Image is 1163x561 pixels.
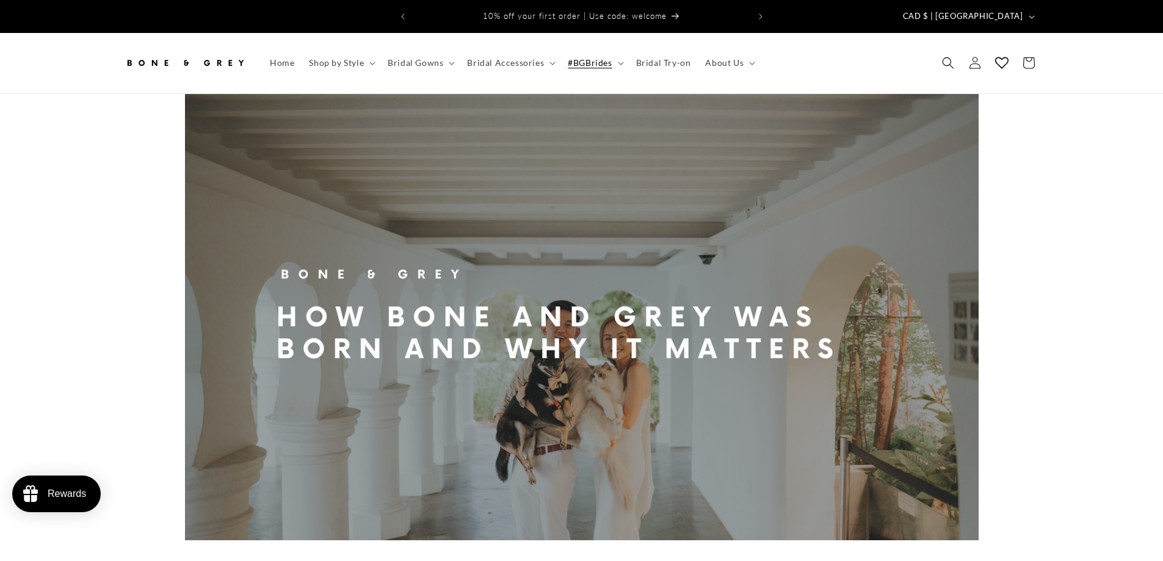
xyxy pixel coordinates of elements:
summary: About Us [698,50,760,76]
a: Bone and Grey Bridal [119,45,250,81]
button: Previous announcement [389,5,416,28]
span: Bridal Gowns [388,57,443,68]
span: Bridal Accessories [467,57,544,68]
button: Next announcement [747,5,774,28]
span: 10% off your first order | Use code: welcome [483,11,667,21]
button: CAD $ | [GEOGRAPHIC_DATA] [896,5,1040,28]
summary: Shop by Style [302,50,380,76]
a: Home [263,50,302,76]
img: How Bone and Grey was born and why it matters | Bone and Grey Bridal [185,94,979,540]
summary: Bridal Accessories [460,50,560,76]
span: About Us [705,57,744,68]
summary: #BGBrides [560,50,628,76]
summary: Search [935,49,962,76]
span: Home [270,57,294,68]
img: Bone and Grey Bridal [124,49,246,76]
span: Shop by Style [309,57,364,68]
span: CAD $ | [GEOGRAPHIC_DATA] [903,10,1023,23]
a: Bridal Try-on [629,50,698,76]
div: Rewards [48,488,86,499]
summary: Bridal Gowns [380,50,460,76]
span: Bridal Try-on [636,57,691,68]
span: #BGBrides [568,57,612,68]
